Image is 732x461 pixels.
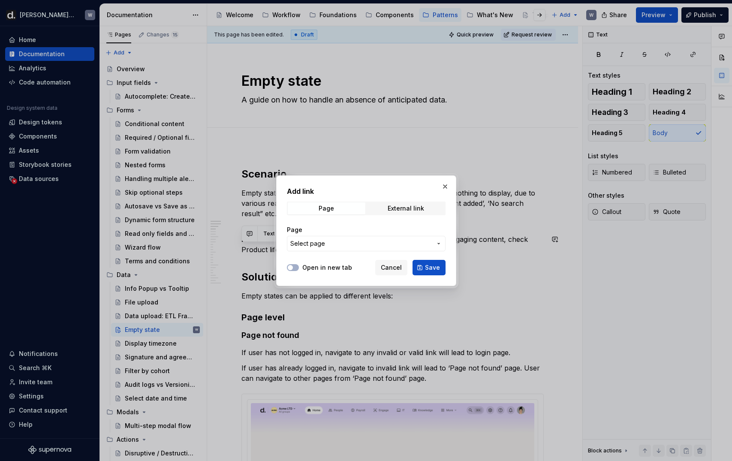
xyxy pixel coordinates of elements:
[319,205,334,212] div: Page
[287,226,302,234] label: Page
[302,263,352,272] label: Open in new tab
[425,263,440,272] span: Save
[388,205,424,212] div: External link
[375,260,407,275] button: Cancel
[381,263,402,272] span: Cancel
[287,236,446,251] button: Select page
[413,260,446,275] button: Save
[287,186,446,196] h2: Add link
[290,239,325,248] span: Select page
